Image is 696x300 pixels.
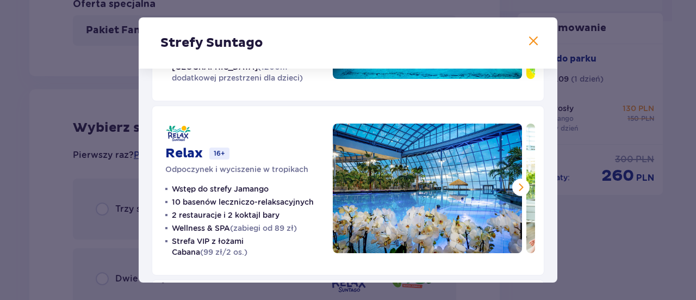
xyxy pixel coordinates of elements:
p: Odpoczynek i wyciszenie w tropikach [165,164,308,175]
span: (zabiegi od 89 zł) [230,224,297,232]
p: Wellness & SPA [172,223,297,234]
img: Relax logo [165,124,191,143]
p: Wstęp do strefy Jamango [172,183,269,194]
p: 2 restauracje i 2 koktajl bary [172,210,279,221]
span: (99 zł/2 os.) [200,248,247,256]
p: 10 basenów leczniczo-relaksacyjnych [172,197,314,207]
img: Relax [333,124,522,253]
p: Relax [165,145,203,162]
p: Strefa VIP z łożami Cabana [172,236,320,258]
p: 16+ [209,148,229,160]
